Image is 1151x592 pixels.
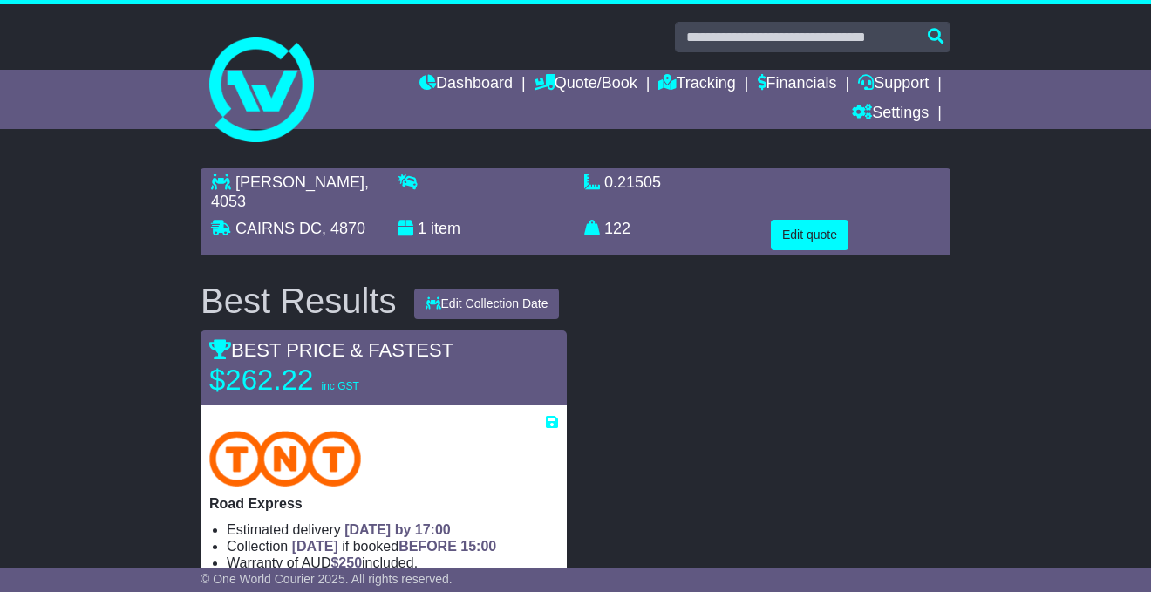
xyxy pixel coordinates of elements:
a: Tracking [658,70,735,99]
span: 122 [604,220,630,237]
span: 250 [338,555,362,570]
span: 1 [418,220,426,237]
span: © One World Courier 2025. All rights reserved. [201,572,453,586]
button: Edit quote [771,220,848,250]
span: , 4053 [211,174,369,210]
a: Financials [758,70,837,99]
span: [DATE] [292,539,338,554]
span: [DATE] by 17:00 [344,522,451,537]
a: Dashboard [419,70,513,99]
a: Quote/Book [535,70,637,99]
li: Estimated delivery [227,521,558,538]
a: Settings [852,99,929,129]
span: $ [330,555,362,570]
p: $262.22 [209,363,427,398]
span: 0.21505 [604,174,661,191]
span: BEFORE [398,539,457,554]
span: CAIRNS DC [235,220,322,237]
p: Road Express [209,495,558,512]
span: , 4870 [322,220,365,237]
span: [PERSON_NAME] [235,174,364,191]
span: 15:00 [460,539,496,554]
li: Warranty of AUD included. [227,555,558,571]
span: BEST PRICE & FASTEST [209,339,453,361]
button: Edit Collection Date [414,289,560,319]
span: item [431,220,460,237]
div: Best Results [192,282,405,320]
a: Support [858,70,929,99]
li: Collection [227,538,558,555]
span: inc GST [321,380,358,392]
img: TNT Domestic: Road Express [209,431,361,487]
span: if booked [292,539,496,554]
